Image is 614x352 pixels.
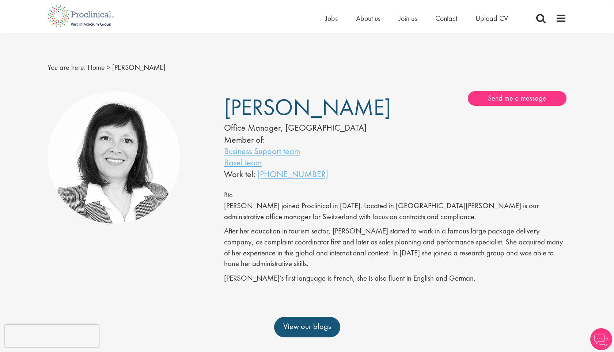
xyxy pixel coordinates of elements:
[224,273,566,284] p: [PERSON_NAME]’s first language is French, she is also fluent in English and German.
[224,168,255,180] span: Work tel:
[435,14,457,23] a: Contact
[224,226,566,269] p: After her education in tourism sector, [PERSON_NAME] started to work in a famous large package de...
[224,145,300,157] a: Business Support team
[224,121,373,134] div: Office Manager, [GEOGRAPHIC_DATA]
[48,91,180,224] img: Brigitte Walter
[590,328,612,350] img: Chatbot
[356,14,380,23] a: About us
[224,191,233,199] span: Bio
[224,93,391,122] span: [PERSON_NAME]
[399,14,417,23] a: Join us
[224,157,262,168] a: Basel team
[224,201,566,222] p: [PERSON_NAME] joined Proclinical in [DATE]. Located in [GEOGRAPHIC_DATA][PERSON_NAME] is our admi...
[475,14,508,23] a: Upload CV
[112,63,166,72] span: [PERSON_NAME]
[5,325,99,347] iframe: reCAPTCHA
[257,168,328,180] a: [PHONE_NUMBER]
[88,63,105,72] a: breadcrumb link
[48,63,86,72] span: You are here:
[325,14,338,23] a: Jobs
[468,91,566,106] a: Send me a message
[224,134,265,145] label: Member of:
[274,317,340,337] a: View our blogs
[107,63,110,72] span: >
